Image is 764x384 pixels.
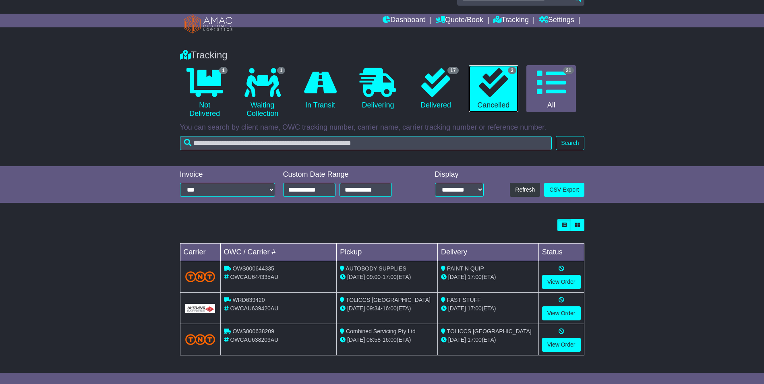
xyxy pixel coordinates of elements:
[493,14,529,27] a: Tracking
[283,170,412,179] div: Custom Date Range
[441,304,535,313] div: (ETA)
[468,337,482,343] span: 17:00
[340,304,434,313] div: - (ETA)
[346,297,431,303] span: TOLICCS [GEOGRAPHIC_DATA]
[447,67,458,74] span: 17
[366,305,381,312] span: 09:34
[447,328,532,334] span: TOLICCS [GEOGRAPHIC_DATA]
[468,274,482,280] span: 17:00
[180,123,584,132] p: You can search by client name, OWC tracking number, carrier name, carrier tracking number or refe...
[447,265,484,272] span: PAINT N QUIP
[411,65,460,113] a: 17 Delivered
[185,334,215,345] img: TNT_Domestic.png
[353,65,403,113] a: Delivering
[340,336,434,344] div: - (ETA)
[277,67,286,74] span: 1
[468,305,482,312] span: 17:00
[347,305,365,312] span: [DATE]
[448,274,466,280] span: [DATE]
[510,183,540,197] button: Refresh
[556,136,584,150] button: Search
[337,244,438,261] td: Pickup
[448,305,466,312] span: [DATE]
[469,65,518,113] a: 3 Cancelled
[232,265,274,272] span: OWS000644335
[448,337,466,343] span: [DATE]
[542,338,581,352] a: View Order
[542,275,581,289] a: View Order
[180,244,220,261] td: Carrier
[435,170,484,179] div: Display
[383,274,397,280] span: 17:00
[366,337,381,343] span: 08:58
[238,65,287,121] a: 1 Waiting Collection
[563,67,574,74] span: 21
[180,65,230,121] a: 1 Not Delivered
[538,244,584,261] td: Status
[346,328,416,334] span: Combined Servicing Pty Ltd
[185,271,215,282] img: TNT_Domestic.png
[219,67,228,74] span: 1
[347,337,365,343] span: [DATE]
[347,274,365,280] span: [DATE]
[436,14,483,27] a: Quote/Book
[176,50,588,61] div: Tracking
[544,183,584,197] a: CSV Export
[230,274,278,280] span: OWCAU644335AU
[366,274,381,280] span: 09:00
[542,306,581,320] a: View Order
[447,297,481,303] span: FAST STUFF
[346,265,406,272] span: AUTOBODY SUPPLIES
[526,65,576,113] a: 21 All
[230,337,278,343] span: OWCAU638209AU
[437,244,538,261] td: Delivery
[383,337,397,343] span: 16:00
[185,304,215,313] img: GetCarrierServiceLogo
[441,273,535,281] div: (ETA)
[232,328,274,334] span: OWS000638209
[180,170,275,179] div: Invoice
[383,14,426,27] a: Dashboard
[539,14,574,27] a: Settings
[340,273,434,281] div: - (ETA)
[295,65,345,113] a: In Transit
[508,67,516,74] span: 3
[383,305,397,312] span: 16:00
[441,336,535,344] div: (ETA)
[232,297,265,303] span: WRD639420
[220,244,337,261] td: OWC / Carrier #
[230,305,278,312] span: OWCAU639420AU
